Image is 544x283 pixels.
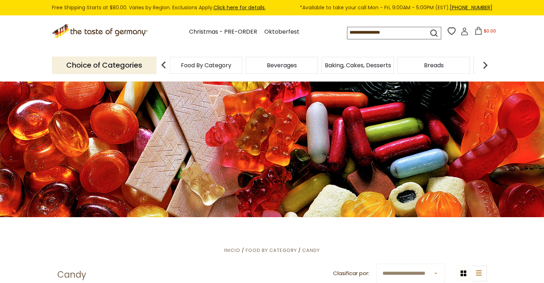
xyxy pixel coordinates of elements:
div: Free Shipping Starts at $80.00. Varies by Region. Exclusions Apply. [52,4,492,12]
a: Oktoberfest [264,27,299,37]
a: Breads [424,63,444,68]
a: Food By Category [246,247,297,254]
a: Beverages [267,63,297,68]
img: next arrow [478,58,492,72]
a: Inicio [224,247,240,254]
a: Baking, Cakes, Desserts [325,63,391,68]
img: previous arrow [157,58,171,72]
button: $0.00 [470,27,500,38]
a: Food By Category [181,63,231,68]
span: *Available to take your call Mon - Fri, 9:00AM - 5:00PM (EST). [300,4,492,12]
label: Clasificar por: [333,269,369,278]
a: Christmas - PRE-ORDER [189,27,257,37]
h1: Candy [57,269,86,280]
a: Click here for details. [213,4,266,11]
a: [PHONE_NUMBER] [450,4,492,11]
a: Candy [302,247,320,254]
p: Choice of Categories [52,57,157,74]
span: $0.00 [484,28,496,34]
